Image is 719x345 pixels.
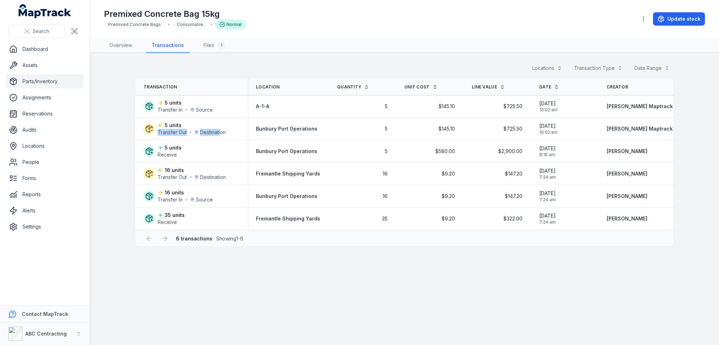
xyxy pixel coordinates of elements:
[104,38,138,53] a: Overview
[6,107,84,121] a: Reservations
[198,38,231,53] a: Files1
[539,122,558,130] span: [DATE]
[385,148,388,155] span: 5
[144,84,177,90] span: Transaction
[146,38,190,53] a: Transactions
[196,196,213,203] span: Source
[6,91,84,105] a: Assignments
[256,215,320,221] span: Fremantle Shipping Yards
[539,212,556,225] time: 18/09/2025, 7:24:13 am
[256,125,317,132] a: Bunbury Port Operations
[472,84,497,90] span: Line Value
[653,12,705,26] button: Update stock
[607,193,647,200] a: [PERSON_NAME]
[503,125,522,132] span: $725.50
[472,84,505,90] a: Line Value
[435,148,455,155] span: $580.00
[337,84,361,90] span: Quantity
[607,103,673,110] a: [PERSON_NAME] Maptrack
[176,235,212,241] strong: 6 transactions
[190,106,213,113] a: Source
[382,215,388,222] span: 35
[158,167,226,174] strong: 16 units
[539,197,556,203] span: 7:24 am
[6,187,84,201] a: Reports
[630,61,674,75] button: Date Range
[108,22,161,27] span: Premixed Concrete Bags
[200,129,226,136] span: Destination
[539,212,556,219] span: [DATE]
[256,103,269,109] span: A-1-A
[158,212,185,219] strong: 35 units
[539,107,558,113] span: 10:02 am
[6,204,84,218] a: Alerts
[158,151,177,158] span: Receive
[505,170,522,177] span: $147.20
[217,41,225,49] div: 1
[215,20,246,29] div: Normal
[6,139,84,153] a: Locations
[404,84,437,90] a: Unit Cost
[539,167,556,174] span: [DATE]
[539,145,556,152] span: [DATE]
[607,84,628,90] span: Creator
[383,193,388,200] span: 16
[158,106,183,113] span: Transfer In
[158,99,213,106] strong: 5 units
[158,196,183,203] span: Transfer In
[539,152,556,158] span: 8:16 am
[194,174,226,181] a: Destination
[442,215,455,222] span: $9.20
[385,125,388,132] span: 5
[607,170,647,177] a: [PERSON_NAME]
[539,130,558,135] span: 10:02 am
[256,193,317,199] span: Bunbury Port Operations
[158,189,213,196] strong: 16 units
[194,129,226,136] a: Destination
[256,126,317,132] span: Bunbury Port Operations
[6,123,84,137] a: Audits
[158,219,177,226] span: Receive
[6,171,84,185] a: Forms
[200,174,226,181] span: Destination
[256,103,269,110] a: A-1-A
[539,84,559,90] a: Date
[442,170,455,177] span: $9.20
[256,193,317,200] a: Bunbury Port Operations
[539,84,551,90] span: Date
[498,148,522,155] span: $2,900.00
[173,20,207,29] div: Consumable
[19,4,71,18] a: MapTrack
[539,219,556,225] span: 7:24 am
[190,196,213,203] a: Source
[256,84,279,90] span: Location
[539,122,558,135] time: 29/09/2025, 10:02:20 am
[607,125,673,132] strong: [PERSON_NAME] Maptrack
[607,148,647,155] a: [PERSON_NAME]
[196,106,213,113] span: Source
[176,235,243,241] span: · Showing 1 - 6
[158,174,187,181] span: Transfer Out
[607,215,647,222] a: [PERSON_NAME]
[539,190,556,197] span: [DATE]
[569,61,627,75] button: Transaction Type
[256,148,317,155] a: Bunbury Port Operations
[438,125,455,132] span: $145.10
[539,167,556,180] time: 18/09/2025, 7:24:39 am
[539,145,556,158] time: 29/09/2025, 8:16:18 am
[505,193,522,200] span: $147.20
[158,122,226,129] strong: 5 units
[528,61,567,75] button: Locations
[503,103,522,110] span: $725.50
[539,100,558,107] span: [DATE]
[6,74,84,88] a: Parts/Inventory
[438,103,455,110] span: $145.10
[539,190,556,203] time: 18/09/2025, 7:24:39 am
[25,331,67,337] strong: ABC Contracting
[503,215,522,222] span: $322.00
